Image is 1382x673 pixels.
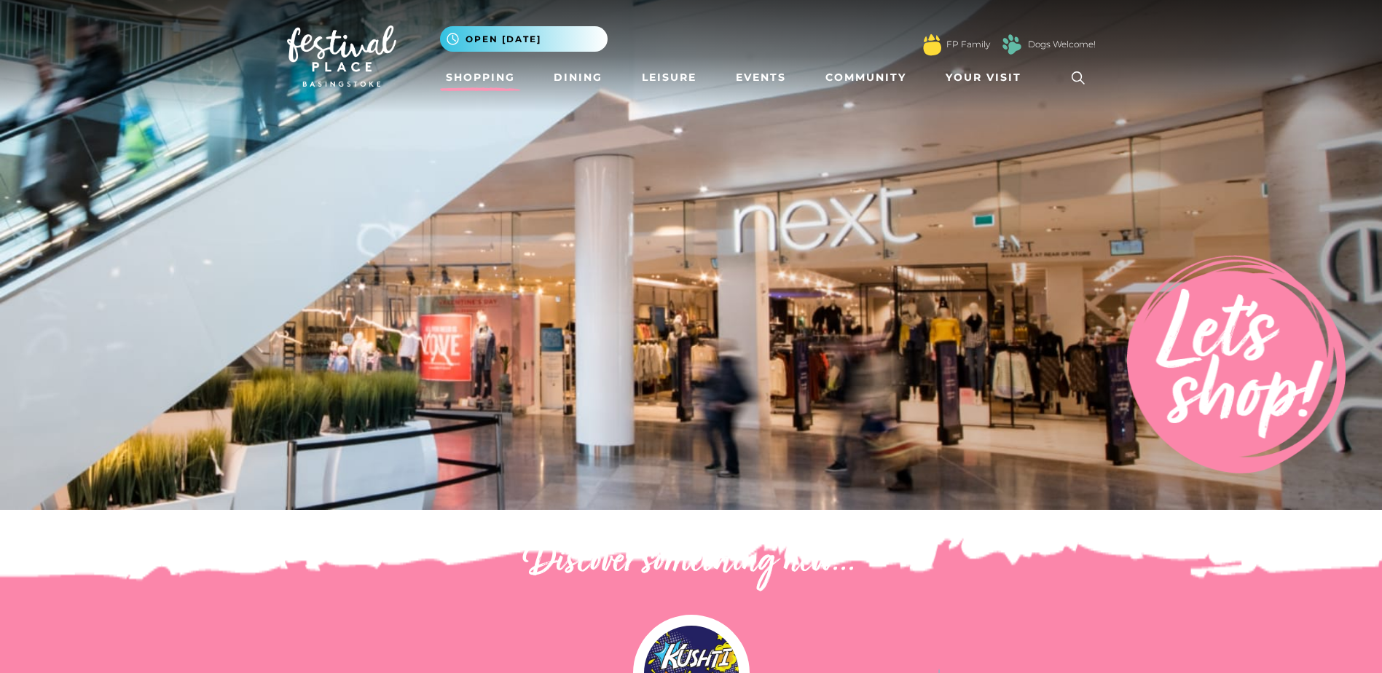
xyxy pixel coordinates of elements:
[820,64,912,91] a: Community
[466,33,541,46] span: Open [DATE]
[636,64,702,91] a: Leisure
[1028,38,1096,51] a: Dogs Welcome!
[287,25,396,87] img: Festival Place Logo
[440,64,521,91] a: Shopping
[946,38,990,51] a: FP Family
[440,26,608,52] button: Open [DATE]
[730,64,792,91] a: Events
[946,70,1021,85] span: Your Visit
[548,64,608,91] a: Dining
[287,539,1096,586] h2: Discover something new...
[940,64,1034,91] a: Your Visit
